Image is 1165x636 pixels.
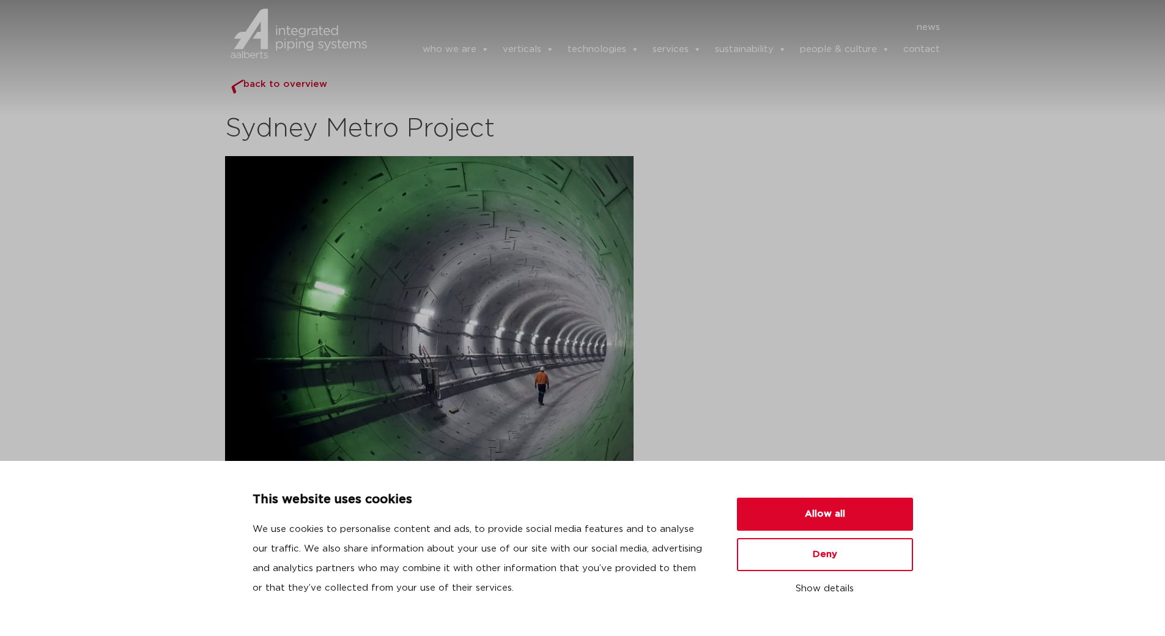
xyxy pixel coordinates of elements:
a: contact [903,37,940,62]
nav: Menu [385,18,941,37]
a: sustainability [715,37,786,62]
p: This website uses cookies [253,490,708,510]
a: verticals [503,37,554,62]
a: who we are [423,37,489,62]
p: We use cookies to personalise content and ads, to provide social media features and to analyse ou... [253,520,708,598]
button: Allow all [737,498,913,531]
button: Show details [737,578,913,599]
a: people & culture [800,37,890,62]
a: technologies [568,37,639,62]
a: services [653,37,701,62]
h2: Sydney Metro Project [225,114,634,144]
button: Deny [737,538,913,571]
a: news [917,18,940,37]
